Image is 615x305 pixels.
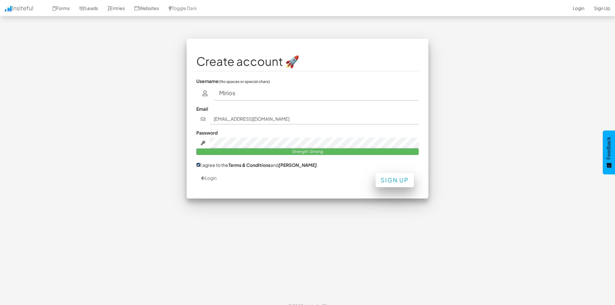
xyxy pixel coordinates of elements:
button: Feedback - Show survey [603,130,615,174]
div: Strength: Strong [196,148,419,155]
label: Username [196,78,270,84]
span: Feedback [606,137,612,159]
small: (No spaces or special chars) [219,79,270,84]
a: Login [201,175,217,181]
label: Email [196,106,208,112]
label: I agree to the and . [196,161,318,168]
img: icon.png [5,6,12,12]
button: Sign Up [376,173,414,187]
label: Password [196,129,218,136]
input: I agree to theTerms & Conditionsand[PERSON_NAME]. [196,163,200,167]
a: Terms & Conditions [228,162,270,168]
h1: Create account 🚀 [196,55,419,68]
a: [PERSON_NAME] [278,162,317,168]
input: username [214,86,419,101]
input: john@doe.com [210,114,419,125]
